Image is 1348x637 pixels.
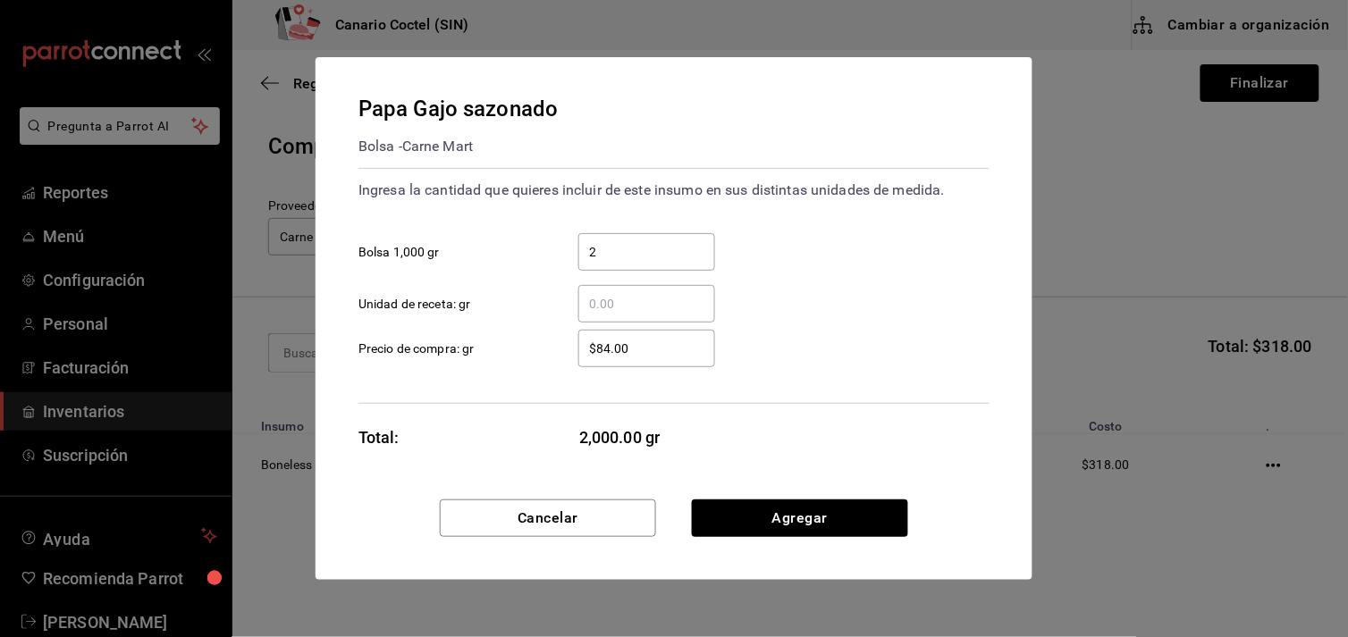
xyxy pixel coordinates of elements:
span: Bolsa 1,000 gr [358,243,440,262]
button: Cancelar [440,499,656,537]
span: Precio de compra: gr [358,339,475,358]
button: Agregar [692,499,908,537]
input: Bolsa 1,000 gr [578,241,715,263]
div: Total: [358,425,400,449]
input: Unidad de receta: gr [578,293,715,314]
input: Precio de compra: gr [578,338,715,359]
div: Bolsa - Carne Mart [358,132,558,161]
span: Unidad de receta: gr [358,295,471,314]
div: Papa Gajo sazonado [358,93,558,125]
div: Ingresa la cantidad que quieres incluir de este insumo en sus distintas unidades de medida. [358,176,990,205]
span: 2,000.00 gr [579,425,716,449]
